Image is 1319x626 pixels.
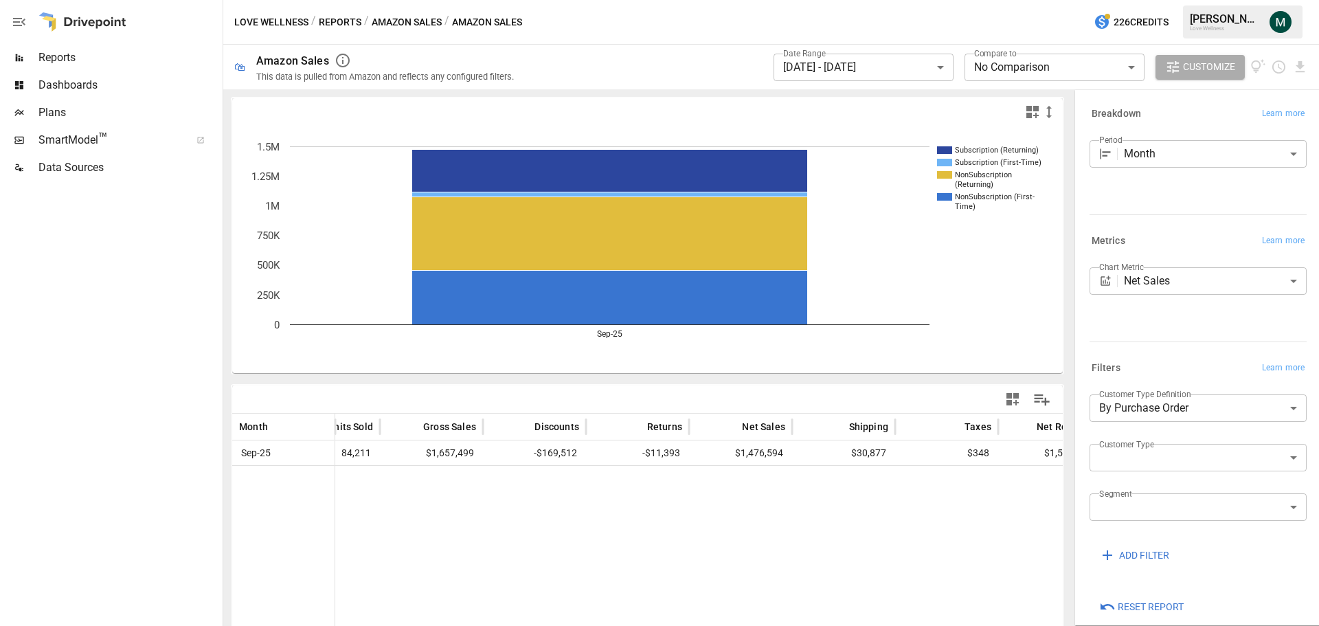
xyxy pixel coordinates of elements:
div: No Comparison [965,54,1145,81]
label: Compare to [974,47,1017,59]
text: 1.5M [257,141,280,153]
label: Segment [1099,488,1131,500]
text: (Returning) [955,180,993,189]
label: Period [1099,134,1123,146]
span: $1,507,819 [1005,441,1094,465]
span: ADD FILTER [1119,547,1169,564]
span: Dashboards [38,77,220,93]
button: Sort [944,417,963,436]
button: Michael Cormack [1261,3,1300,41]
h6: Filters [1092,361,1120,376]
div: 🛍 [234,60,245,74]
div: Month [1124,140,1307,168]
span: Reset Report [1118,599,1184,616]
span: Plans [38,104,220,121]
button: Schedule report [1271,59,1287,75]
div: Net Sales [1124,267,1307,295]
button: Sort [828,417,848,436]
span: Taxes [965,420,991,434]
button: Love Wellness [234,14,308,31]
span: ™ [98,130,108,147]
span: Month [239,420,268,434]
text: 250K [257,289,280,302]
text: Subscription (First-Time) [955,158,1041,167]
div: This data is pulled from Amazon and reflects any configured filters. [256,71,514,82]
button: View documentation [1250,55,1266,80]
div: / [311,14,316,31]
text: Time) [955,202,976,211]
h6: Metrics [1092,234,1125,249]
button: ADD FILTER [1090,543,1179,568]
span: Net Sales [742,420,785,434]
span: Reports [38,49,220,66]
text: Sep-25 [597,329,622,339]
span: $1,657,499 [387,441,476,465]
span: Shipping [849,420,888,434]
text: 750K [257,230,280,242]
button: Manage Columns [1026,384,1057,415]
button: Sort [269,417,289,436]
span: Learn more [1262,234,1305,248]
label: Customer Type Definition [1099,388,1191,400]
label: Chart Metric [1099,261,1144,273]
span: Sep-25 [239,441,328,465]
button: Sort [627,417,646,436]
span: Returns [647,420,682,434]
text: NonSubscription [955,170,1012,179]
button: Sort [721,417,741,436]
button: Sort [403,417,422,436]
div: [DATE] - [DATE] [774,54,954,81]
div: By Purchase Order [1090,394,1307,422]
div: / [364,14,369,31]
span: Data Sources [38,159,220,176]
span: Learn more [1262,107,1305,121]
text: 500K [257,259,280,271]
span: $30,877 [799,441,888,465]
svg: A chart. [232,126,1052,373]
div: Love Wellness [1190,25,1261,32]
span: $348 [902,441,991,465]
span: 226 Credits [1114,14,1169,31]
span: Units Sold [328,420,373,434]
span: Gross Sales [423,420,476,434]
div: [PERSON_NAME] [1190,12,1261,25]
button: Sort [514,417,533,436]
h6: Breakdown [1092,107,1141,122]
text: 1.25M [251,170,280,183]
text: 0 [274,319,280,331]
span: SmartModel [38,132,181,148]
span: Net Revenue [1037,420,1094,434]
span: -$11,393 [593,441,682,465]
button: 226Credits [1088,10,1174,35]
button: Sort [1016,417,1035,436]
text: 1M [265,200,280,212]
text: NonSubscription (First- [955,192,1035,201]
span: $1,476,594 [696,441,785,465]
button: Customize [1155,55,1245,80]
label: Customer Type [1099,438,1154,450]
button: Amazon Sales [372,14,442,31]
span: Learn more [1262,361,1305,375]
span: Discounts [534,420,579,434]
img: Michael Cormack [1270,11,1292,33]
button: Download report [1292,59,1308,75]
span: Customize [1183,58,1235,76]
text: Subscription (Returning) [955,146,1039,155]
span: -$169,512 [490,441,579,465]
label: Date Range [783,47,826,59]
button: Reports [319,14,361,31]
div: Amazon Sales [256,54,329,67]
div: / [444,14,449,31]
button: Reset Report [1090,595,1193,620]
